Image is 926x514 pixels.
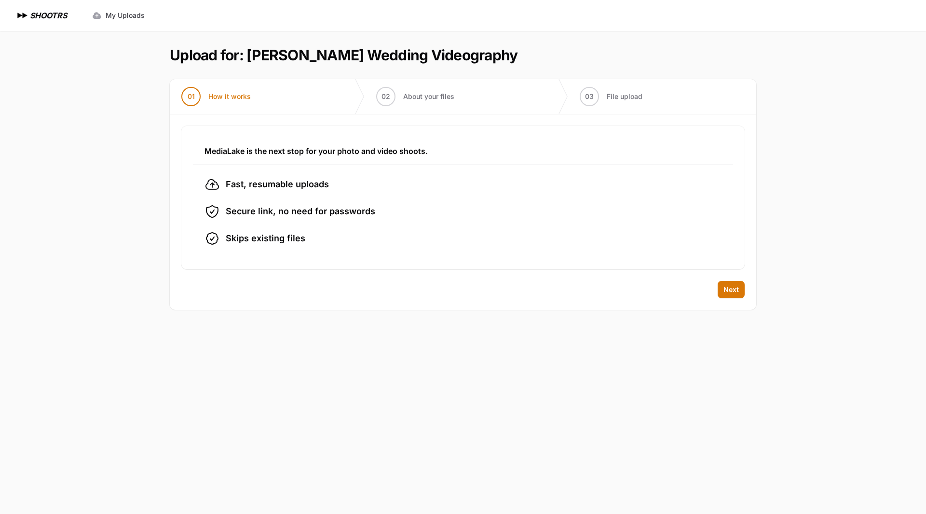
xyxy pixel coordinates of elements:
[30,10,67,21] h1: SHOOTRS
[568,79,654,114] button: 03 File upload
[226,178,329,191] span: Fast, resumable uploads
[86,7,150,24] a: My Uploads
[188,92,195,101] span: 01
[403,92,454,101] span: About your files
[106,11,145,20] span: My Uploads
[170,46,517,64] h1: Upload for: [PERSON_NAME] Wedding Videography
[208,92,251,101] span: How it works
[365,79,466,114] button: 02 About your files
[607,92,642,101] span: File upload
[226,232,305,245] span: Skips existing files
[718,281,745,298] button: Next
[204,145,722,157] h3: MediaLake is the next stop for your photo and video shoots.
[15,10,67,21] a: SHOOTRS SHOOTRS
[170,79,262,114] button: 01 How it works
[15,10,30,21] img: SHOOTRS
[723,285,739,294] span: Next
[226,205,375,218] span: Secure link, no need for passwords
[381,92,390,101] span: 02
[585,92,594,101] span: 03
